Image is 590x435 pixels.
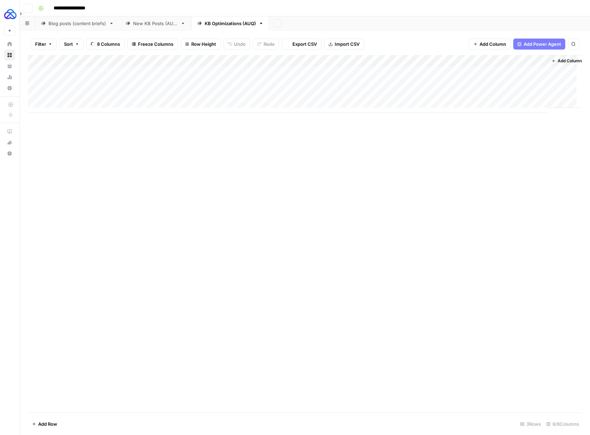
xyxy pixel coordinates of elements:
[49,20,106,27] div: Blog posts (content briefs)
[4,8,17,20] img: AUQ Logo
[544,418,582,429] div: 8/8 Columns
[234,41,246,47] span: Undo
[28,418,61,429] button: Add Row
[282,39,321,50] button: Export CSV
[517,418,544,429] div: 3 Rows
[31,39,57,50] button: Filter
[4,72,15,83] a: Usage
[35,17,120,30] a: Blog posts (content briefs)
[138,41,173,47] span: Freeze Columns
[127,39,178,50] button: Freeze Columns
[524,41,561,47] span: Add Power Agent
[480,41,506,47] span: Add Column
[4,50,15,61] a: Browse
[4,61,15,72] a: Your Data
[253,39,279,50] button: Redo
[4,126,15,137] a: AirOps Academy
[64,41,73,47] span: Sort
[4,83,15,94] a: Settings
[4,148,15,159] button: Help + Support
[469,39,511,50] button: Add Column
[181,39,221,50] button: Row Height
[324,39,364,50] button: Import CSV
[35,41,46,47] span: Filter
[133,20,178,27] div: New KB Posts (AUQ)
[335,41,360,47] span: Import CSV
[4,137,15,148] div: What's new?
[205,20,256,27] div: KB Optimizations (AUQ)
[38,421,57,427] span: Add Row
[191,17,269,30] a: KB Optimizations (AUQ)
[4,39,15,50] a: Home
[264,41,275,47] span: Redo
[558,58,582,64] span: Add Column
[86,39,125,50] button: 8 Columns
[4,137,15,148] button: What's new?
[4,6,15,23] button: Workspace: AUQ
[120,17,191,30] a: New KB Posts (AUQ)
[549,56,584,65] button: Add Column
[191,41,216,47] span: Row Height
[60,39,84,50] button: Sort
[292,41,317,47] span: Export CSV
[223,39,250,50] button: Undo
[97,41,120,47] span: 8 Columns
[513,39,565,50] button: Add Power Agent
